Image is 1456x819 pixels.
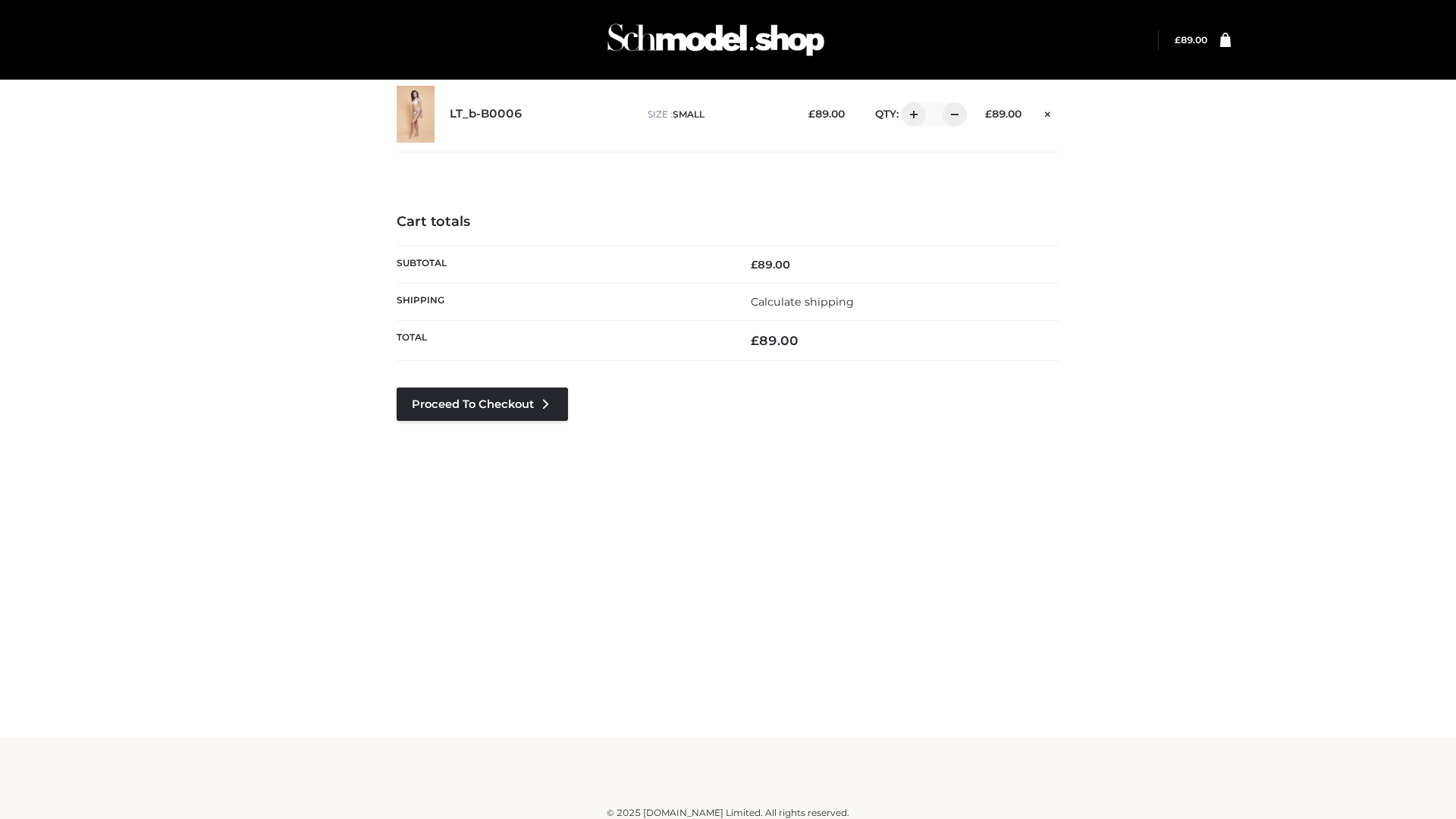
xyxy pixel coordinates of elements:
th: Shipping [397,283,728,320]
th: Total [397,321,728,361]
a: Calculate shipping [751,295,854,309]
bdi: 89.00 [1175,34,1207,45]
h4: Cart totals [397,214,1059,231]
span: £ [1175,34,1181,45]
p: size : [648,108,785,121]
bdi: 89.00 [808,108,845,120]
bdi: 89.00 [751,258,790,271]
span: £ [751,258,758,271]
a: LT_b-B0006 [450,107,522,121]
span: £ [808,108,815,120]
bdi: 89.00 [751,333,799,348]
bdi: 89.00 [985,108,1021,120]
th: Subtotal [397,246,728,283]
span: £ [751,333,759,348]
a: Remove this item [1037,102,1059,122]
img: LT_b-B0006 - SMALL [397,86,435,143]
a: £89.00 [1175,34,1207,45]
div: QTY: [860,102,962,127]
img: Schmodel Admin 964 [602,10,830,70]
span: SMALL [673,108,704,120]
span: £ [985,108,992,120]
a: Proceed to Checkout [397,388,568,421]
